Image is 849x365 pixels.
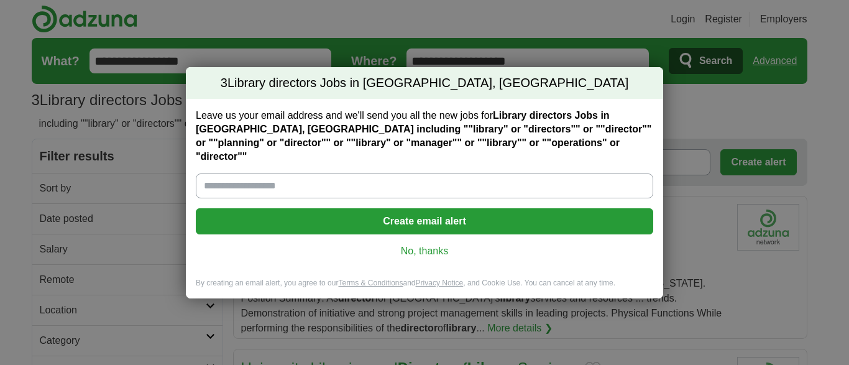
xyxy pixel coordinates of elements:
span: 3 [221,75,227,92]
label: Leave us your email address and we'll send you all the new jobs for [196,109,653,164]
button: Create email alert [196,208,653,234]
h2: Library directors Jobs in [GEOGRAPHIC_DATA], [GEOGRAPHIC_DATA] [186,67,663,99]
a: Privacy Notice [416,279,464,287]
a: No, thanks [206,244,643,258]
a: Terms & Conditions [338,279,403,287]
div: By creating an email alert, you agree to our and , and Cookie Use. You can cancel at any time. [186,278,663,298]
